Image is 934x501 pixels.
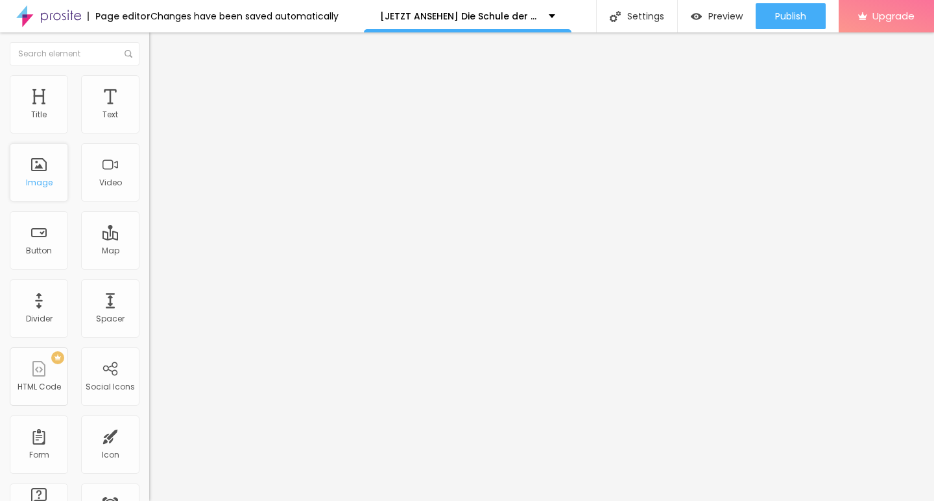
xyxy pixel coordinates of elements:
p: [JETZT ANSEHEN] Die Schule der magischen Tiere 4 Ganzer Film auf Deutsch — 1080p FULL HD! [380,12,539,21]
div: Form [29,450,49,460]
span: Preview [708,11,743,21]
div: Map [102,246,119,255]
div: Title [31,110,47,119]
input: Search element [10,42,139,65]
div: Divider [26,314,53,323]
div: Video [99,178,122,187]
img: view-1.svg [691,11,702,22]
span: Upgrade [872,10,915,21]
img: Icone [125,50,132,58]
iframe: Editor [149,32,934,501]
div: Spacer [96,314,125,323]
div: Text [102,110,118,119]
img: Icone [610,11,621,22]
div: Icon [102,450,119,460]
div: Button [26,246,52,255]
button: Publish [756,3,826,29]
div: Changes have been saved automatically [150,12,339,21]
div: Page editor [88,12,150,21]
div: Image [26,178,53,187]
div: HTML Code [18,382,61,391]
span: Publish [775,11,806,21]
button: Preview [678,3,756,29]
div: Social Icons [86,382,135,391]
